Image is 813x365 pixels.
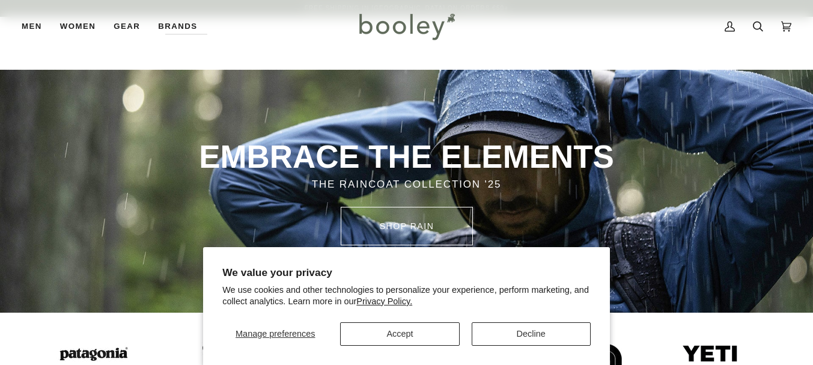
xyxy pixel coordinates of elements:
[158,20,197,32] span: Brands
[236,329,315,339] span: Manage preferences
[340,322,459,346] button: Accept
[60,20,96,32] span: Women
[356,296,412,306] a: Privacy Policy.
[114,20,140,32] span: Gear
[472,322,591,346] button: Decline
[222,322,328,346] button: Manage preferences
[354,9,459,44] img: Booley
[341,207,473,245] a: SHOP rain
[171,137,642,177] p: EMBRACE THE ELEMENTS
[222,266,591,279] h2: We value your privacy
[22,20,42,32] span: Men
[171,177,642,192] p: THE RAINCOAT COLLECTION '25
[222,284,591,307] p: We use cookies and other technologies to personalize your experience, perform marketing, and coll...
